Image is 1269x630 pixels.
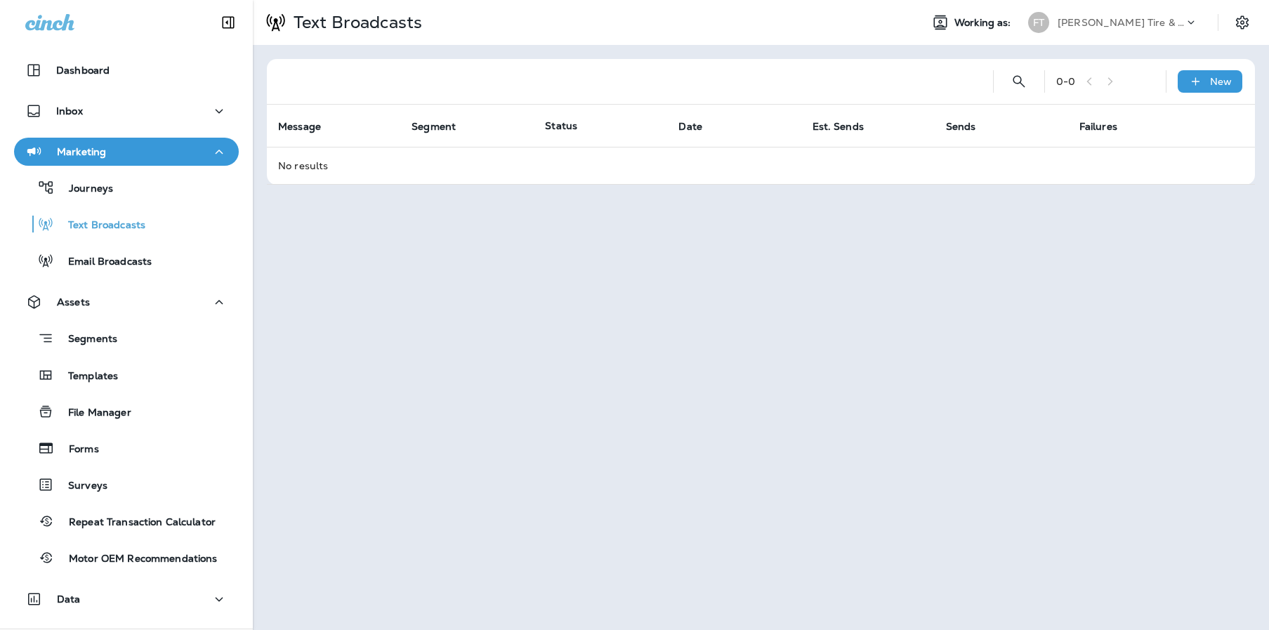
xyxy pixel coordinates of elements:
button: Settings [1230,10,1255,35]
p: Inbox [56,105,83,117]
button: Surveys [14,470,239,499]
button: Text Broadcasts [14,209,239,239]
span: Est. Sends [813,120,882,133]
button: Motor OEM Recommendations [14,543,239,572]
span: Segment [412,120,474,133]
button: Assets [14,288,239,316]
p: Forms [55,443,99,457]
button: Templates [14,360,239,390]
p: Dashboard [56,65,110,76]
button: Segments [14,323,239,353]
p: Marketing [57,146,106,157]
span: Message [278,121,321,133]
p: Templates [54,370,118,383]
button: Journeys [14,173,239,202]
span: Segment [412,121,456,133]
span: Sends [946,120,994,133]
div: 0 - 0 [1056,76,1075,87]
p: Text Broadcasts [54,219,145,232]
span: Date [678,121,702,133]
p: Data [57,593,81,605]
button: Data [14,585,239,613]
button: Inbox [14,97,239,125]
button: Collapse Sidebar [209,8,248,37]
span: Est. Sends [813,121,864,133]
span: Failures [1079,120,1136,133]
p: Motor OEM Recommendations [55,553,218,566]
p: File Manager [54,407,131,420]
p: Segments [54,333,117,347]
div: FT [1028,12,1049,33]
span: Date [678,120,721,133]
button: Email Broadcasts [14,246,239,275]
span: Message [278,120,339,133]
p: Assets [57,296,90,308]
p: Text Broadcasts [288,12,422,33]
p: Journeys [55,183,113,196]
button: Repeat Transaction Calculator [14,506,239,536]
span: Failures [1079,121,1117,133]
button: Dashboard [14,56,239,84]
p: [PERSON_NAME] Tire & Auto Service [1058,17,1184,28]
p: Email Broadcasts [54,256,152,269]
span: Working as: [954,17,1014,29]
button: Forms [14,433,239,463]
span: Status [545,119,577,132]
button: Marketing [14,138,239,166]
span: Sends [946,121,976,133]
p: New [1210,76,1232,87]
td: No results [267,147,1255,184]
button: File Manager [14,397,239,426]
button: Search Text Broadcasts [1005,67,1033,96]
p: Surveys [54,480,107,493]
p: Repeat Transaction Calculator [55,516,216,530]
